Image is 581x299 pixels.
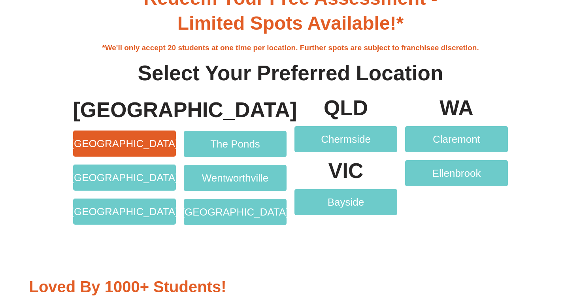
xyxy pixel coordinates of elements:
span: Claremont [433,134,480,144]
span: Ellenbrook [432,168,481,178]
h4: *We'll only accept 20 students at one time per location. Further spots are subject to franchisee ... [65,44,516,53]
h4: [GEOGRAPHIC_DATA] [73,97,176,123]
b: Select Your Preferred Location [138,61,443,85]
iframe: Chat Widget [541,261,581,299]
span: [GEOGRAPHIC_DATA] [182,207,289,217]
p: QLD [294,97,397,118]
a: Bayside [294,189,397,215]
span: [GEOGRAPHIC_DATA] [71,206,178,217]
p: VIC [294,160,397,181]
a: Chermside [294,126,397,152]
a: The Ponds [184,131,287,157]
a: [GEOGRAPHIC_DATA] [73,199,176,225]
a: Wentworthville [184,165,287,191]
span: [GEOGRAPHIC_DATA] [71,172,178,183]
a: [GEOGRAPHIC_DATA] [73,165,176,191]
a: [GEOGRAPHIC_DATA] [184,199,287,225]
h3: Loved by 1000+ students! [29,279,285,295]
span: Wentworthville [202,173,269,183]
a: Ellenbrook [405,160,508,186]
span: Chermside [321,134,371,144]
p: WA [405,97,508,118]
a: [GEOGRAPHIC_DATA] [73,131,176,157]
span: Bayside [328,197,364,207]
span: [GEOGRAPHIC_DATA] [71,138,178,149]
a: Claremont [405,126,508,152]
span: The Ponds [210,139,260,149]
